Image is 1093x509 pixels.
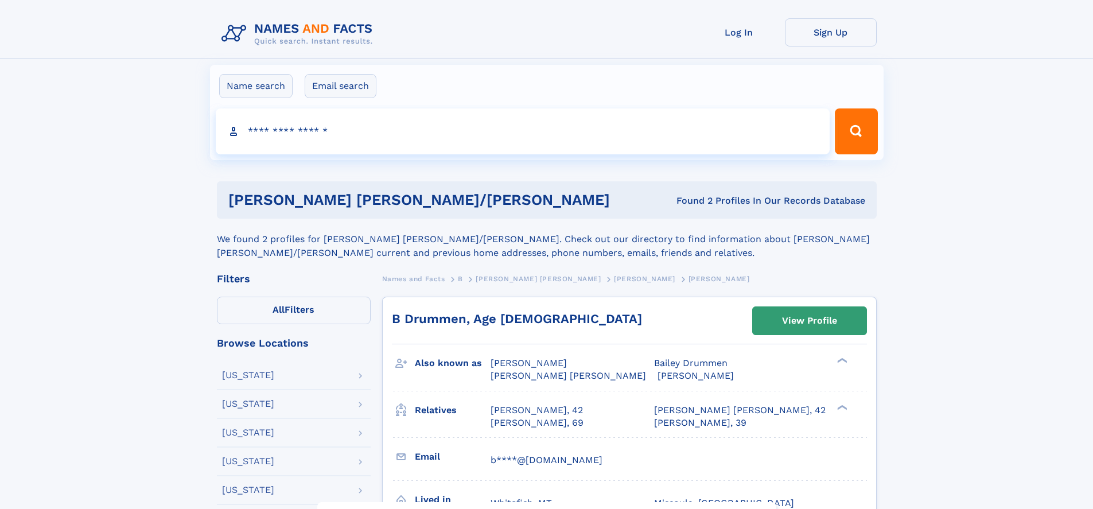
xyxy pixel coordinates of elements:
a: [PERSON_NAME], 42 [491,404,583,417]
div: Browse Locations [217,338,371,348]
label: Email search [305,74,376,98]
span: Missoula, [GEOGRAPHIC_DATA] [654,498,794,508]
div: ❯ [834,403,848,411]
span: [PERSON_NAME] [614,275,675,283]
label: Name search [219,74,293,98]
a: Log In [693,18,785,46]
span: All [273,304,285,315]
a: [PERSON_NAME] [PERSON_NAME] [476,271,601,286]
div: View Profile [782,308,837,334]
div: [US_STATE] [222,457,274,466]
div: We found 2 profiles for [PERSON_NAME] [PERSON_NAME]/[PERSON_NAME]. Check out our directory to fin... [217,219,877,260]
a: [PERSON_NAME] [PERSON_NAME], 42 [654,404,826,417]
span: [PERSON_NAME] [689,275,750,283]
span: [PERSON_NAME] [658,370,734,381]
label: Filters [217,297,371,324]
span: [PERSON_NAME] [PERSON_NAME] [491,370,646,381]
h3: Also known as [415,353,491,373]
a: B [458,271,463,286]
div: [US_STATE] [222,485,274,495]
a: Names and Facts [382,271,445,286]
img: Logo Names and Facts [217,18,382,49]
div: [US_STATE] [222,428,274,437]
a: Sign Up [785,18,877,46]
a: View Profile [753,307,866,335]
span: [PERSON_NAME] [491,358,567,368]
span: [PERSON_NAME] [PERSON_NAME] [476,275,601,283]
span: Bailey Drummen [654,358,728,368]
h1: [PERSON_NAME] [PERSON_NAME]/[PERSON_NAME] [228,193,643,207]
div: [US_STATE] [222,371,274,380]
h3: Email [415,447,491,467]
input: search input [216,108,830,154]
h3: Relatives [415,401,491,420]
div: ❯ [834,357,848,364]
button: Search Button [835,108,877,154]
div: Filters [217,274,371,284]
a: B Drummen, Age [DEMOGRAPHIC_DATA] [392,312,642,326]
a: [PERSON_NAME] [614,271,675,286]
a: [PERSON_NAME], 69 [491,417,584,429]
div: [US_STATE] [222,399,274,409]
span: B [458,275,463,283]
span: Whitefish, MT [491,498,552,508]
a: [PERSON_NAME], 39 [654,417,746,429]
div: Found 2 Profiles In Our Records Database [643,195,865,207]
